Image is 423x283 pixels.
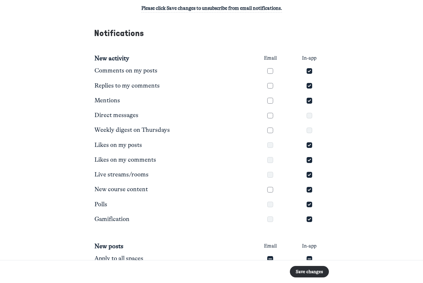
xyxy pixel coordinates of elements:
td: Likes on my posts [94,138,251,152]
td: Weekly digest on Thursdays [94,123,251,138]
td: Likes on my comments [94,152,251,167]
td: New course content [94,182,251,197]
td: Mentions [94,93,251,108]
td: Live streams/rooms [94,168,251,182]
th: Email [251,241,290,252]
button: Save changes [290,266,329,277]
td: Polls [94,197,251,212]
th: Email [251,53,290,64]
th: New posts [94,241,251,252]
th: In-app [290,241,329,252]
td: Apply to all spaces [94,252,251,266]
td: Comments on my posts [94,64,251,78]
td: Replies to my comments [94,78,251,93]
th: In-app [290,53,329,64]
th: New activity [94,53,251,64]
h4: Notifications [94,29,329,39]
td: Gamification [94,212,251,227]
span: Please click Save changes to unsubscribe from email notifications. [141,5,282,11]
td: Direct messages [94,108,251,123]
